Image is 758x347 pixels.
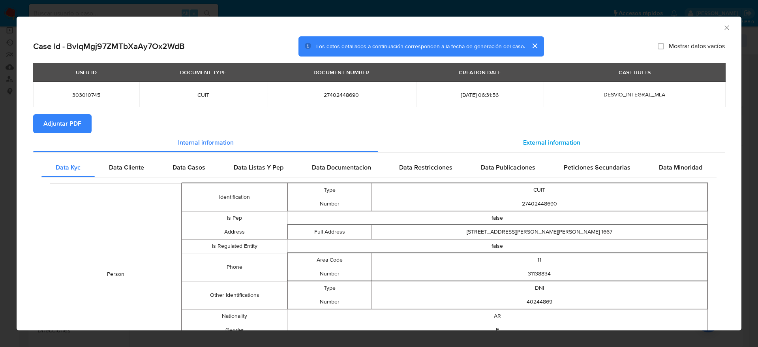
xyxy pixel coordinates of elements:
[56,163,81,172] span: Data Kyc
[287,323,707,337] td: F
[614,66,655,79] div: CASE RULES
[371,267,707,281] td: 31138834
[71,66,101,79] div: USER ID
[109,163,144,172] span: Data Cliente
[371,253,707,267] td: 11
[669,42,725,50] span: Mostrar datos vacíos
[426,91,534,98] span: [DATE] 06:31:56
[17,17,741,330] div: closure-recommendation-modal
[659,163,702,172] span: Data Minoridad
[182,239,287,253] td: Is Regulated Entity
[399,163,452,172] span: Data Restricciones
[287,211,707,225] td: false
[723,24,730,31] button: Cerrar ventana
[371,197,707,211] td: 27402448690
[173,163,205,172] span: Data Casos
[371,183,707,197] td: CUIT
[149,91,257,98] span: CUIT
[234,163,283,172] span: Data Listas Y Pep
[43,91,130,98] span: 303010745
[564,163,630,172] span: Peticiones Secundarias
[287,253,371,267] td: Area Code
[312,163,371,172] span: Data Documentacion
[33,133,725,152] div: Detailed info
[481,163,535,172] span: Data Publicaciones
[178,138,234,147] span: Internal information
[658,43,664,49] input: Mostrar datos vacíos
[182,225,287,239] td: Address
[287,309,707,323] td: AR
[287,295,371,309] td: Number
[309,66,374,79] div: DOCUMENT NUMBER
[371,295,707,309] td: 40244869
[41,158,717,177] div: Detailed internal info
[316,42,525,50] span: Los datos detallados a continuación corresponden a la fecha de generación del caso.
[43,115,81,132] span: Adjuntar PDF
[182,211,287,225] td: Is Pep
[182,183,287,211] td: Identification
[287,267,371,281] td: Number
[523,138,580,147] span: External information
[182,309,287,323] td: Nationality
[287,197,371,211] td: Number
[33,41,185,51] h2: Case Id - BvIqMgj97ZMTbXaAy7Ox2WdB
[182,323,287,337] td: Gender
[287,281,371,295] td: Type
[182,253,287,281] td: Phone
[287,239,707,253] td: false
[175,66,231,79] div: DOCUMENT TYPE
[287,225,371,239] td: Full Address
[33,114,92,133] button: Adjuntar PDF
[371,281,707,295] td: DNI
[287,183,371,197] td: Type
[276,91,406,98] span: 27402448690
[182,281,287,309] td: Other Identifications
[525,36,544,55] button: cerrar
[454,66,505,79] div: CREATION DATE
[604,91,665,98] span: DESVIO_INTEGRAL_MLA
[371,225,707,239] td: [STREET_ADDRESS][PERSON_NAME][PERSON_NAME] 1667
